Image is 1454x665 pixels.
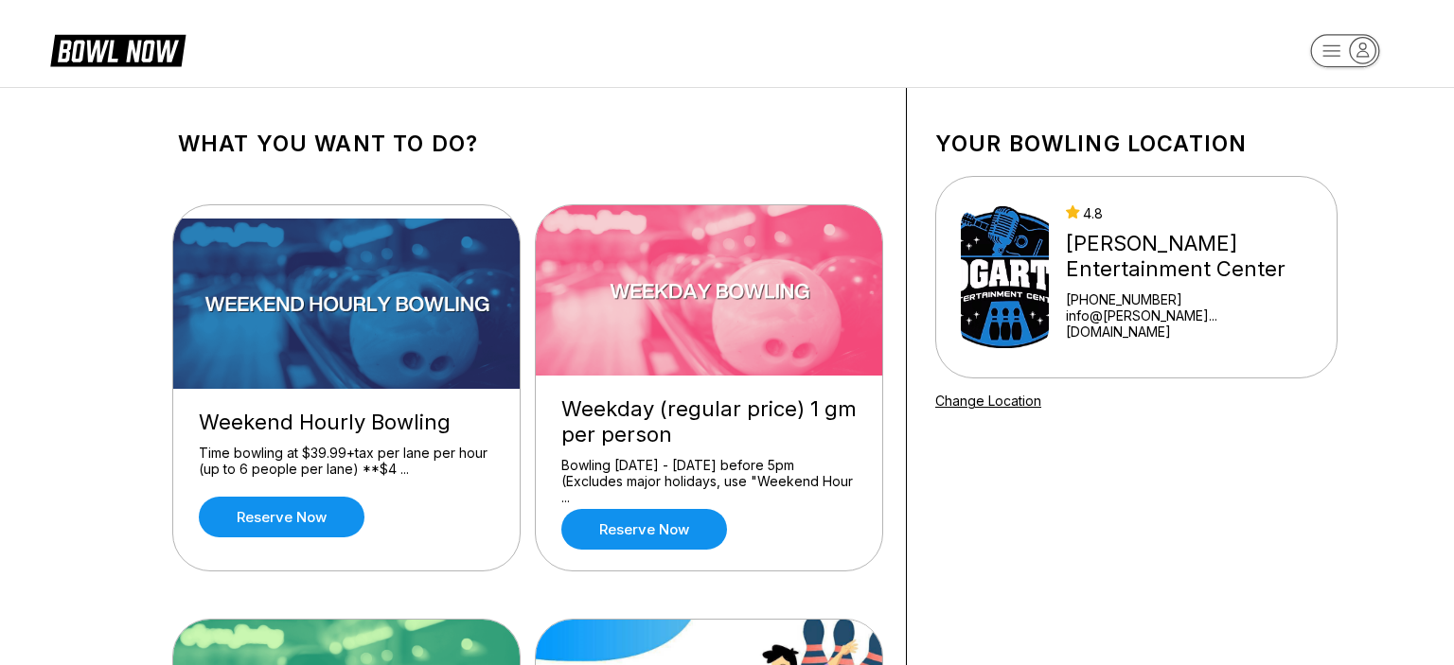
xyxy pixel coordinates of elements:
[536,205,884,376] img: Weekday (regular price) 1 gm per person
[935,131,1338,157] h1: Your bowling location
[199,497,364,537] a: Reserve now
[961,206,1049,348] img: Bogart's Entertainment Center
[561,396,857,447] div: Weekday (regular price) 1 gm per person
[1066,291,1312,307] div: [PHONE_NUMBER]
[199,410,494,435] div: Weekend Hourly Bowling
[199,445,494,478] div: Time bowling at $39.99+tax per lane per hour (up to 6 people per lane) **$4 ...
[178,131,878,157] h1: What you want to do?
[1066,307,1312,340] a: info@[PERSON_NAME]...[DOMAIN_NAME]
[173,219,522,389] img: Weekend Hourly Bowling
[935,393,1041,409] a: Change Location
[561,509,727,550] a: Reserve now
[1066,205,1312,221] div: 4.8
[1066,231,1312,282] div: [PERSON_NAME] Entertainment Center
[561,457,857,490] div: Bowling [DATE] - [DATE] before 5pm (Excludes major holidays, use "Weekend Hour ...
